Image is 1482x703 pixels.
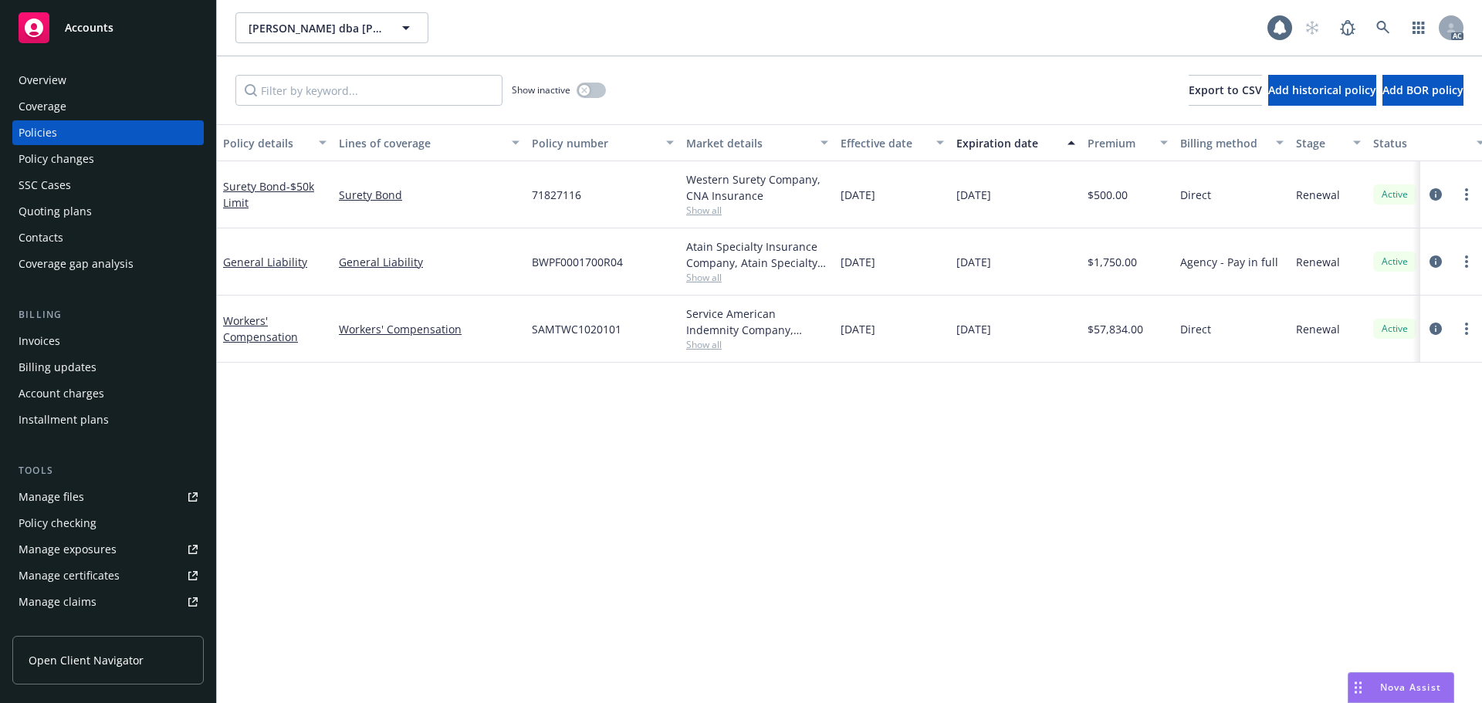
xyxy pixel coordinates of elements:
a: SSC Cases [12,173,204,198]
div: SSC Cases [19,173,71,198]
span: Agency - Pay in full [1180,254,1278,270]
a: General Liability [339,254,519,270]
a: Report a Bug [1332,12,1363,43]
a: Quoting plans [12,199,204,224]
a: Workers' Compensation [339,321,519,337]
div: Manage files [19,485,84,509]
div: Overview [19,68,66,93]
div: Quoting plans [19,199,92,224]
div: Stage [1296,135,1344,151]
a: Switch app [1403,12,1434,43]
a: Coverage [12,94,204,119]
div: Policy number [532,135,657,151]
button: Nova Assist [1348,672,1454,703]
a: more [1457,319,1476,338]
a: circleInformation [1426,319,1445,338]
span: Show all [686,338,828,351]
a: Installment plans [12,407,204,432]
a: Manage claims [12,590,204,614]
span: Direct [1180,321,1211,337]
span: Active [1379,188,1410,201]
span: Active [1379,255,1410,269]
div: Effective date [841,135,927,151]
span: [DATE] [841,187,875,203]
div: Manage certificates [19,563,120,588]
div: Status [1373,135,1467,151]
span: Renewal [1296,321,1340,337]
span: $1,750.00 [1088,254,1137,270]
a: Contacts [12,225,204,250]
div: Billing [12,307,204,323]
button: Expiration date [950,124,1081,161]
span: 71827116 [532,187,581,203]
span: [DATE] [956,254,991,270]
button: [PERSON_NAME] dba [PERSON_NAME] [235,12,428,43]
a: Coverage gap analysis [12,252,204,276]
a: Policies [12,120,204,145]
button: Stage [1290,124,1367,161]
a: Surety Bond [223,179,314,210]
span: [PERSON_NAME] dba [PERSON_NAME] [249,20,382,36]
button: Billing method [1174,124,1290,161]
span: Active [1379,322,1410,336]
button: Lines of coverage [333,124,526,161]
span: Renewal [1296,187,1340,203]
a: Overview [12,68,204,93]
a: circleInformation [1426,252,1445,271]
div: Market details [686,135,811,151]
span: $57,834.00 [1088,321,1143,337]
div: Manage exposures [19,537,117,562]
span: Renewal [1296,254,1340,270]
span: BWPF0001700R04 [532,254,623,270]
div: Premium [1088,135,1151,151]
div: Tools [12,463,204,478]
button: Policy number [526,124,680,161]
div: Billing method [1180,135,1267,151]
span: [DATE] [841,321,875,337]
a: Accounts [12,6,204,49]
div: Installment plans [19,407,109,432]
span: Open Client Navigator [29,652,144,668]
span: Show all [686,204,828,217]
div: Contacts [19,225,63,250]
a: Policy checking [12,511,204,536]
div: Policy changes [19,147,94,171]
div: Manage BORs [19,616,91,640]
div: Manage claims [19,590,96,614]
span: Show inactive [512,83,570,96]
span: Show all [686,271,828,284]
span: Accounts [65,22,113,34]
div: Invoices [19,329,60,353]
div: Service American Indemnity Company, Service American Indemnity Company, Method Insurance [686,306,828,338]
button: Effective date [834,124,950,161]
div: Lines of coverage [339,135,502,151]
div: Atain Specialty Insurance Company, Atain Specialty Insurance Company, Burns & [PERSON_NAME] [686,238,828,271]
a: Surety Bond [339,187,519,203]
a: Account charges [12,381,204,406]
a: Manage BORs [12,616,204,640]
button: Export to CSV [1189,75,1262,106]
span: [DATE] [956,321,991,337]
div: Drag to move [1348,673,1368,702]
button: Add BOR policy [1382,75,1463,106]
input: Filter by keyword... [235,75,502,106]
span: Export to CSV [1189,83,1262,97]
span: Add historical policy [1268,83,1376,97]
div: Account charges [19,381,104,406]
div: Policy checking [19,511,96,536]
a: Search [1368,12,1399,43]
div: Western Surety Company, CNA Insurance [686,171,828,204]
a: Manage certificates [12,563,204,588]
span: [DATE] [956,187,991,203]
a: Manage exposures [12,537,204,562]
div: Expiration date [956,135,1058,151]
div: Policies [19,120,57,145]
a: circleInformation [1426,185,1445,204]
span: $500.00 [1088,187,1128,203]
a: Invoices [12,329,204,353]
button: Market details [680,124,834,161]
span: [DATE] [841,254,875,270]
a: more [1457,252,1476,271]
a: General Liability [223,255,307,269]
a: Billing updates [12,355,204,380]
